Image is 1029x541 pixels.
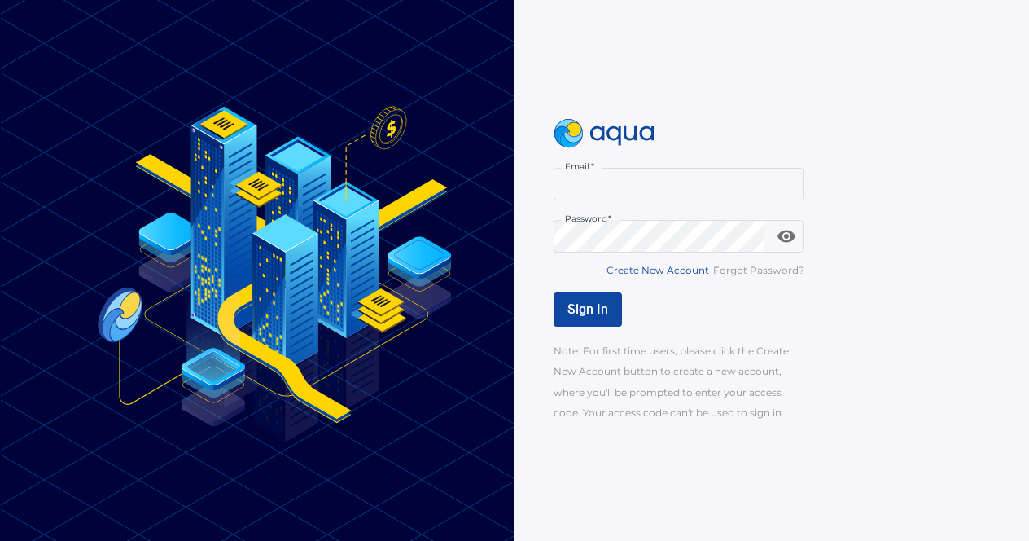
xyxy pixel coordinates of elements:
[554,119,655,148] img: logo
[713,264,804,276] u: Forgot Password?
[554,345,789,418] span: Note: For first time users, please click the Create New Account button to create a new account, w...
[606,264,709,276] u: Create New Account
[565,161,594,173] label: Email
[567,301,608,317] span: Sign In
[554,292,622,327] button: Sign In
[770,220,803,253] button: toggle password visibility
[565,213,611,225] label: Password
